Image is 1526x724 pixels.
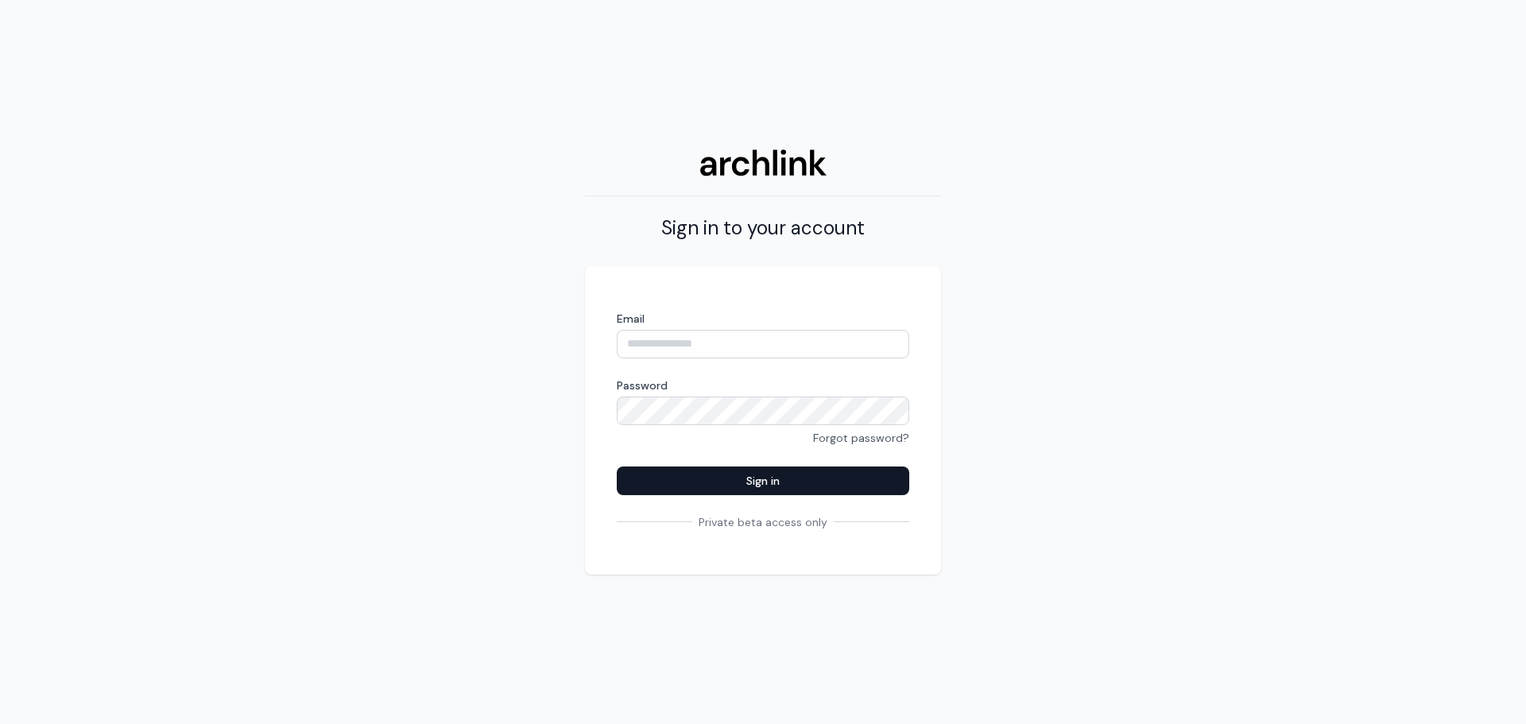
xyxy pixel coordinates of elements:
img: Archlink [699,149,827,176]
button: Sign in [617,467,909,495]
a: Forgot password? [813,431,909,445]
label: Password [617,377,909,393]
label: Email [617,311,909,327]
span: Private beta access only [692,514,834,530]
h2: Sign in to your account [585,215,941,241]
